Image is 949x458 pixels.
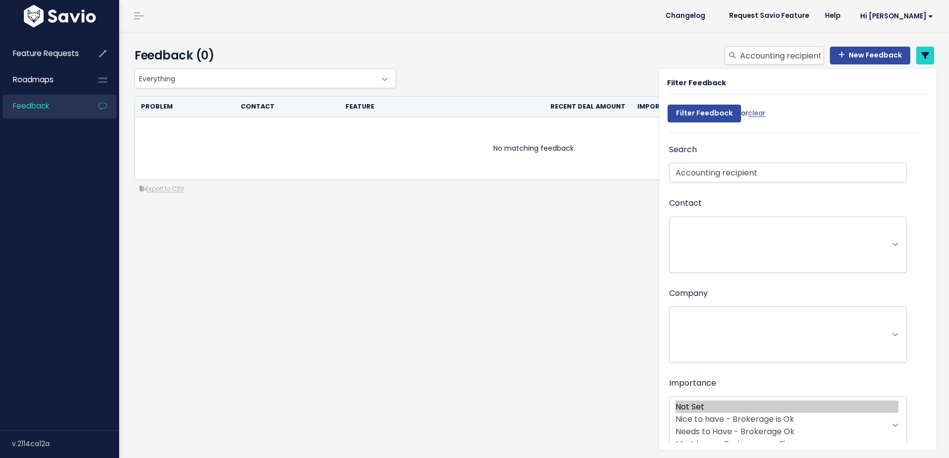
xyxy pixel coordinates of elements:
[433,97,632,117] th: Recent deal amount
[666,12,705,19] span: Changelog
[135,68,396,88] span: Everything
[668,105,741,122] input: Filter Feedback
[135,117,934,179] td: No matching feedback.
[669,376,716,391] label: Importance
[235,97,339,117] th: Contact
[21,5,98,27] img: logo-white.9d6f32f41409.svg
[135,97,235,117] th: Problem
[669,286,708,301] label: Company
[669,143,697,157] label: Search
[676,425,898,438] option: Needs to Have - Brokerage Ok
[817,8,848,23] a: Help
[668,100,765,132] div: or
[12,431,119,457] div: v.2114ca12a
[676,438,898,450] option: Must have - Brokerage on Fire
[676,413,898,425] option: Nice to have - Brokerage is Ok
[830,47,910,64] a: New Feedback
[339,97,433,117] th: Feature
[13,101,49,111] span: Feedback
[676,401,898,413] option: Not Set
[667,78,726,88] strong: Filter Feedback
[135,69,376,88] span: Everything
[2,95,82,117] a: Feedback
[669,196,702,211] label: Contact
[13,74,54,85] span: Roadmaps
[2,42,82,65] a: Feature Requests
[739,47,824,64] input: Search feedback...
[721,8,817,23] a: Request Savio Feature
[13,48,79,58] span: Feature Requests
[860,12,933,20] span: Hi [PERSON_NAME]
[135,47,391,64] h4: Feedback (0)
[139,185,184,193] a: Export to CSV
[631,97,761,117] th: Importance
[848,8,941,24] a: Hi [PERSON_NAME]
[2,68,82,91] a: Roadmaps
[748,108,765,118] a: clear
[669,163,907,182] input: Search Feedback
